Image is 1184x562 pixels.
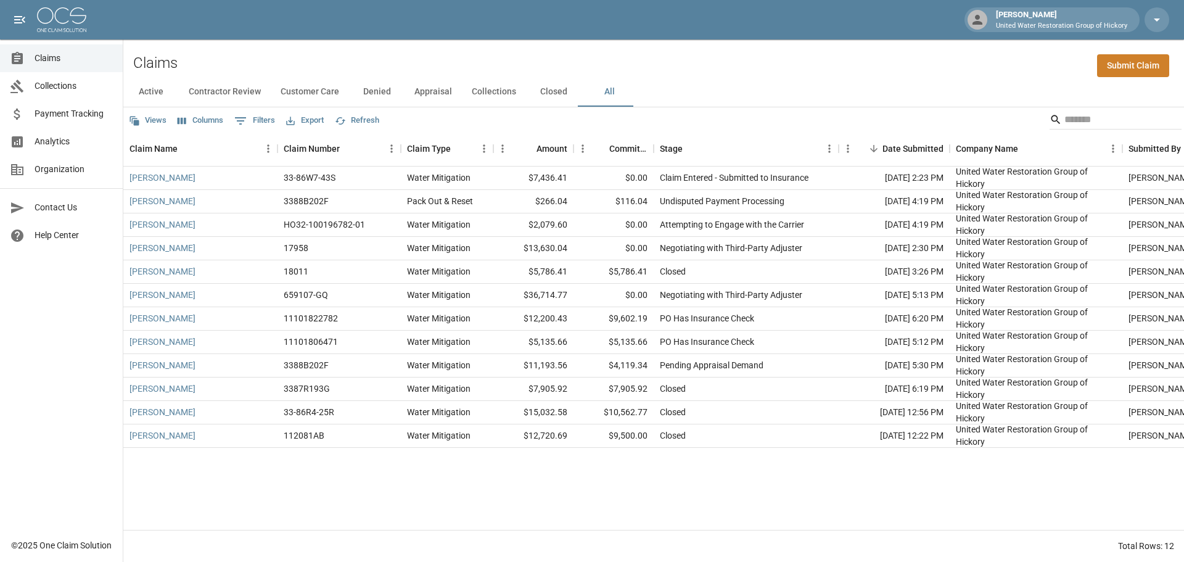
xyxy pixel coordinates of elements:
div: United Water Restoration Group of Hickory [956,189,1116,213]
div: [DATE] 4:19 PM [839,213,950,237]
button: Sort [865,140,882,157]
div: 3388B202F [284,195,329,207]
button: Collections [462,77,526,107]
div: [DATE] 3:26 PM [839,260,950,284]
div: [DATE] 5:12 PM [839,331,950,354]
button: Menu [820,139,839,158]
div: Negotiating with Third-Party Adjuster [660,289,802,301]
button: Sort [340,140,357,157]
button: open drawer [7,7,32,32]
div: $0.00 [573,213,654,237]
button: Refresh [332,111,382,130]
div: United Water Restoration Group of Hickory [956,329,1116,354]
div: Claim Number [284,131,340,166]
button: Menu [382,139,401,158]
div: Claim Name [129,131,178,166]
button: Customer Care [271,77,349,107]
div: 11101822782 [284,312,338,324]
div: Company Name [950,131,1122,166]
div: United Water Restoration Group of Hickory [956,353,1116,378]
div: Water Mitigation [407,218,471,231]
div: $116.04 [573,190,654,213]
p: United Water Restoration Group of Hickory [996,21,1127,31]
div: [DATE] 4:19 PM [839,190,950,213]
div: $9,500.00 [573,424,654,448]
div: [DATE] 5:30 PM [839,354,950,378]
div: 33-86W7-43S [284,171,335,184]
div: $12,720.69 [493,424,573,448]
div: Submitted By [1128,131,1181,166]
button: Sort [1018,140,1035,157]
div: Water Mitigation [407,336,471,348]
div: Water Mitigation [407,406,471,418]
div: [DATE] 2:23 PM [839,167,950,190]
span: Payment Tracking [35,107,113,120]
div: Committed Amount [609,131,647,166]
button: Views [126,111,170,130]
div: 33-86R4-25R [284,406,334,418]
button: Denied [349,77,405,107]
div: United Water Restoration Group of Hickory [956,306,1116,331]
div: Stage [660,131,683,166]
a: [PERSON_NAME] [129,171,195,184]
a: [PERSON_NAME] [129,195,195,207]
div: $13,630.04 [493,237,573,260]
div: Pending Appraisal Demand [660,359,763,371]
button: Contractor Review [179,77,271,107]
div: 18011 [284,265,308,278]
div: $10,562.77 [573,401,654,424]
div: Claim Type [407,131,451,166]
div: Amount [493,131,573,166]
button: Appraisal [405,77,462,107]
div: $5,786.41 [573,260,654,284]
div: Water Mitigation [407,265,471,278]
div: Date Submitted [882,131,943,166]
div: Water Mitigation [407,359,471,371]
button: Sort [178,140,195,157]
button: Menu [573,139,592,158]
div: $5,135.66 [493,331,573,354]
div: $12,200.43 [493,307,573,331]
div: Search [1050,110,1182,132]
div: 11101806471 [284,336,338,348]
div: United Water Restoration Group of Hickory [956,283,1116,307]
div: dynamic tabs [123,77,1184,107]
div: United Water Restoration Group of Hickory [956,212,1116,237]
div: © 2025 One Claim Solution [11,539,112,552]
button: Menu [475,139,493,158]
div: $5,135.66 [573,331,654,354]
button: Export [283,111,327,130]
div: United Water Restoration Group of Hickory [956,165,1116,190]
div: $11,193.56 [493,354,573,378]
button: Active [123,77,179,107]
div: [DATE] 12:22 PM [839,424,950,448]
button: Sort [592,140,609,157]
div: [DATE] 5:13 PM [839,284,950,307]
div: $5,786.41 [493,260,573,284]
button: Sort [683,140,700,157]
span: Collections [35,80,113,93]
div: Water Mitigation [407,242,471,254]
div: $266.04 [493,190,573,213]
div: $9,602.19 [573,307,654,331]
div: [DATE] 6:20 PM [839,307,950,331]
button: Sort [519,140,536,157]
div: HO32-100196782-01 [284,218,365,231]
div: Claim Number [277,131,401,166]
span: Contact Us [35,201,113,214]
div: $2,079.60 [493,213,573,237]
div: United Water Restoration Group of Hickory [956,400,1116,424]
div: 17958 [284,242,308,254]
span: Analytics [35,135,113,148]
div: PO Has Insurance Check [660,312,754,324]
div: $7,436.41 [493,167,573,190]
div: Date Submitted [839,131,950,166]
button: Menu [839,139,857,158]
div: 112081AB [284,429,324,442]
div: $36,714.77 [493,284,573,307]
div: Claim Entered - Submitted to Insurance [660,171,808,184]
button: Sort [451,140,468,157]
div: 3387R193G [284,382,330,395]
img: ocs-logo-white-transparent.png [37,7,86,32]
a: Submit Claim [1097,54,1169,77]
